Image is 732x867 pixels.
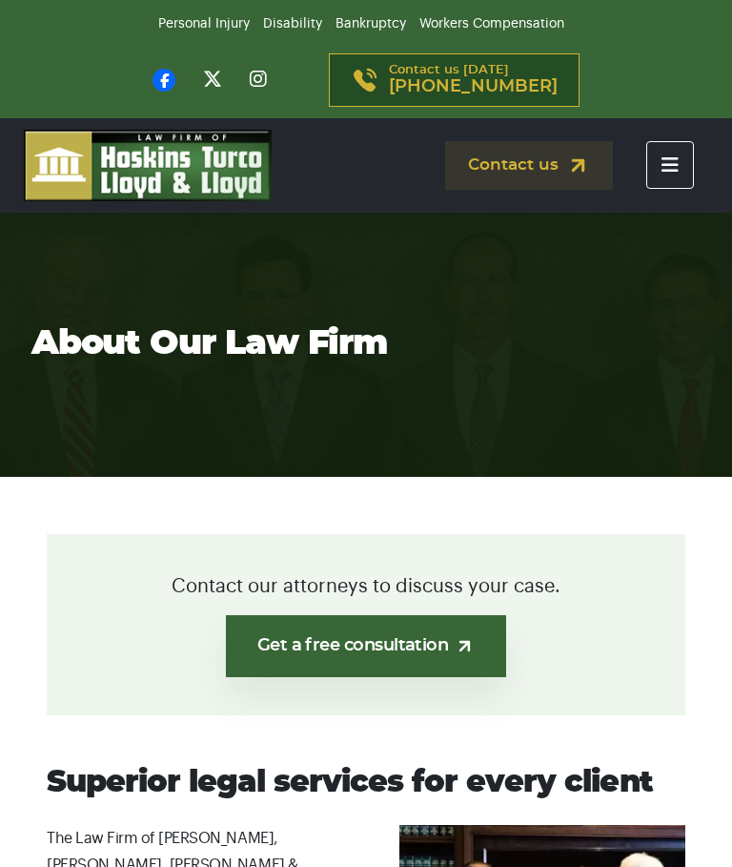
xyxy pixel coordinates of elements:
a: Get a free consultation [226,615,507,677]
a: Contact us [445,141,613,190]
button: Toggle navigation [646,141,694,189]
a: Workers Compensation [419,17,564,31]
a: Bankruptcy [335,17,406,31]
div: Contact our attorneys to discuss your case. [47,534,685,715]
span: [PHONE_NUMBER] [389,77,558,96]
img: arrow-up-right-light.svg [455,636,475,656]
img: logo [24,130,272,201]
p: Contact us [DATE] [389,64,558,96]
a: Contact us [DATE][PHONE_NUMBER] [329,53,579,107]
h1: About our law firm [31,323,701,363]
a: Disability [263,17,322,31]
a: Personal Injury [158,17,250,31]
h2: Superior legal services for every client [47,763,685,801]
